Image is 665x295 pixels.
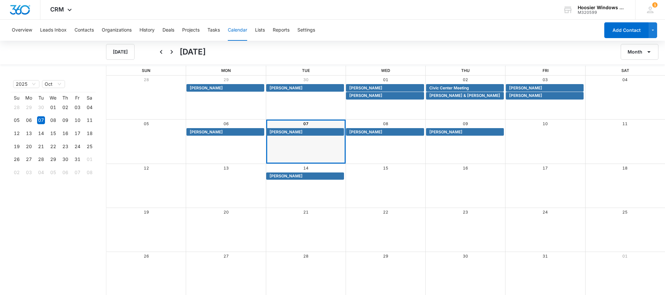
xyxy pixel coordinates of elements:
[622,254,628,259] a: 01
[35,127,47,140] td: 2025-10-14
[59,95,71,101] th: Th
[543,210,548,215] a: 24
[71,140,83,153] td: 2025-10-24
[35,153,47,166] td: 2025-10-28
[144,77,149,82] a: 28
[23,101,35,114] td: 2025-09-29
[37,169,45,176] div: 04
[59,166,71,179] td: 2025-11-06
[74,169,81,176] div: 07
[74,155,81,163] div: 31
[47,140,59,153] td: 2025-10-22
[11,101,23,114] td: 2025-09-28
[71,166,83,179] td: 2025-11-07
[71,95,83,101] th: Fr
[604,22,649,38] button: Add Contact
[83,114,96,127] td: 2025-10-11
[25,103,33,111] div: 29
[74,103,81,111] div: 03
[348,129,422,135] div: Brandon Winningham
[74,129,81,137] div: 17
[37,116,45,124] div: 07
[578,5,626,10] div: account name
[224,254,229,259] a: 27
[75,20,94,41] button: Contacts
[13,155,21,163] div: 26
[37,129,45,137] div: 14
[59,127,71,140] td: 2025-10-16
[224,77,229,82] a: 29
[86,103,94,111] div: 04
[144,254,149,259] a: 26
[182,20,200,41] button: Projects
[188,129,263,135] div: Kristina Joltz
[83,127,96,140] td: 2025-10-18
[83,101,96,114] td: 2025-10-04
[144,210,149,215] a: 19
[45,80,62,88] span: Oct
[622,166,628,170] a: 18
[224,210,229,215] a: 20
[49,169,57,176] div: 05
[49,103,57,111] div: 01
[268,85,342,91] div: Deloris Goodman
[23,153,35,166] td: 2025-10-27
[61,103,69,111] div: 02
[463,254,468,259] a: 30
[269,173,303,179] span: [PERSON_NAME]
[12,20,32,41] button: Overview
[13,169,21,176] div: 02
[16,80,37,88] span: 2025
[86,116,94,124] div: 11
[507,85,582,91] div: Abbey Dixon
[180,46,206,58] h1: [DATE]
[348,93,422,99] div: Cheryl Jacques
[59,114,71,127] td: 2025-10-09
[428,85,502,91] div: Civic Center Meeting
[383,254,388,259] a: 29
[543,254,548,259] a: 31
[255,20,265,41] button: Lists
[47,153,59,166] td: 2025-10-29
[35,166,47,179] td: 2025-11-04
[23,166,35,179] td: 2025-11-03
[269,85,303,91] span: [PERSON_NAME]
[11,114,23,127] td: 2025-10-05
[578,10,626,15] div: account id
[35,101,47,114] td: 2025-09-30
[543,166,548,170] a: 17
[71,127,83,140] td: 2025-10-17
[47,95,59,101] th: We
[61,155,69,163] div: 30
[47,114,59,127] td: 2025-10-08
[383,77,388,82] a: 01
[25,129,33,137] div: 13
[273,20,290,41] button: Reports
[543,77,548,82] a: 03
[269,129,303,135] span: [PERSON_NAME]
[47,127,59,140] td: 2025-10-15
[40,20,67,41] button: Leads Inbox
[429,129,462,135] span: [PERSON_NAME]
[47,166,59,179] td: 2025-11-05
[190,85,223,91] span: [PERSON_NAME]
[303,210,309,215] a: 21
[228,20,247,41] button: Calendar
[621,68,629,73] span: Sat
[188,85,263,91] div: Brian Melton
[268,129,342,135] div: Bob Ridge
[74,143,81,150] div: 24
[23,95,35,101] th: Mo
[383,166,388,170] a: 15
[25,169,33,176] div: 03
[11,95,23,101] th: Su
[162,20,174,41] button: Deals
[23,114,35,127] td: 2025-10-06
[507,93,582,99] div: Yelena Popko
[86,129,94,137] div: 18
[49,116,57,124] div: 08
[61,143,69,150] div: 23
[139,20,155,41] button: History
[509,85,542,91] span: [PERSON_NAME]
[61,129,69,137] div: 16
